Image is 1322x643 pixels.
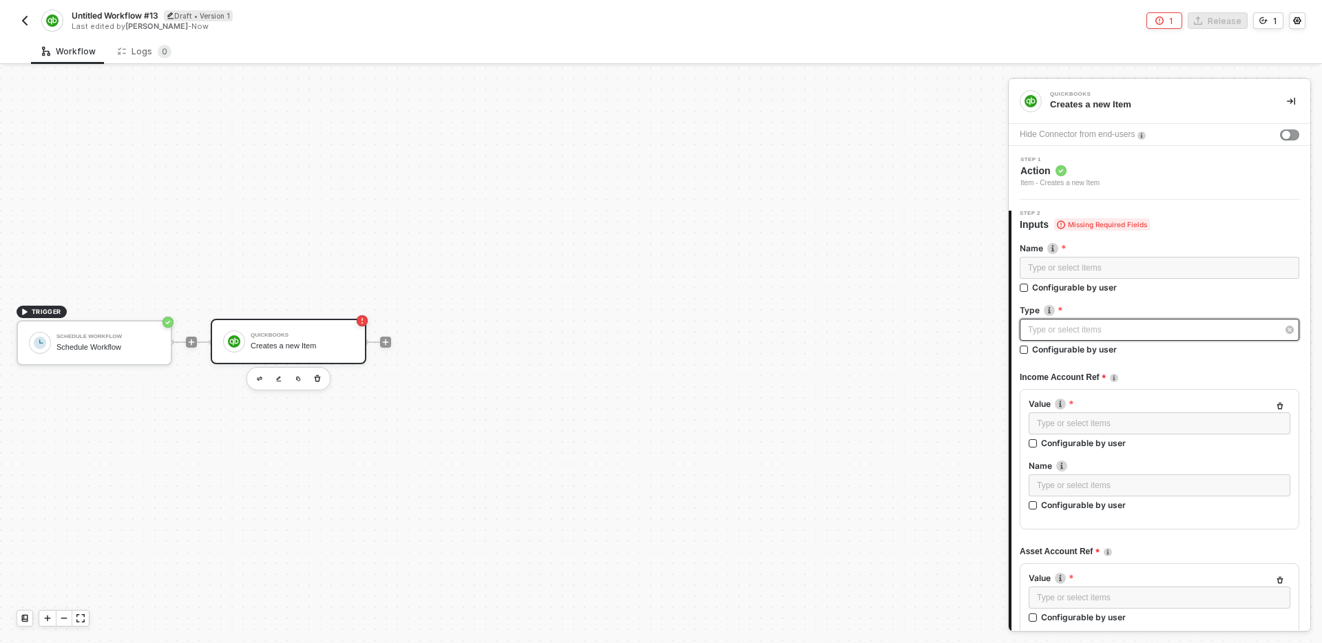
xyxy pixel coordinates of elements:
span: Step 1 [1020,157,1100,162]
span: icon-play [21,308,29,316]
img: copy-block [295,376,301,381]
img: icon-info [1044,305,1055,316]
span: icon-versioning [1259,17,1268,25]
img: icon-info [1047,243,1058,254]
label: Value [1029,398,1290,410]
img: icon-info [1055,573,1066,584]
button: 1 [1146,12,1182,29]
div: Configurable by user [1032,344,1117,355]
div: Schedule Workflow [56,343,160,352]
label: Name [1029,460,1290,472]
div: QuickBooks [1050,92,1257,97]
span: Inputs [1020,218,1150,231]
div: Configurable by user [1041,611,1126,623]
button: Release [1188,12,1248,29]
span: Action [1020,164,1100,178]
div: 1 [1273,15,1277,27]
span: [PERSON_NAME] [125,21,188,31]
button: copy-block [290,370,306,387]
div: Last edited by - Now [72,21,660,32]
div: Creates a new Item [1050,98,1265,111]
span: icon-edit [167,12,174,19]
span: icon-collapse-right [1287,97,1295,105]
div: Hide Connector from end-users [1020,128,1135,141]
img: icon-info [1104,548,1112,556]
span: Untitled Workflow #13 [72,10,158,21]
label: Value [1029,572,1290,584]
img: icon [34,337,46,349]
img: integration-icon [1025,95,1037,107]
label: Name [1020,242,1299,254]
span: icon-minus [60,614,68,622]
sup: 0 [158,45,171,59]
img: icon-info [1056,461,1067,472]
div: Schedule Workflow [56,334,160,339]
span: TRIGGER [32,306,61,317]
img: integration-icon [46,14,58,27]
span: icon-play [381,338,390,346]
div: Configurable by user [1041,499,1126,511]
span: icon-play [187,338,196,346]
span: icon-settings [1293,17,1301,25]
div: Step 1Action Item - Creates a new Item [1009,157,1310,189]
div: Configurable by user [1032,282,1117,293]
span: Missing Required Fields [1054,218,1150,231]
span: icon-play [43,614,52,622]
button: edit-cred [251,370,268,387]
img: icon-info [1110,374,1118,382]
span: Asset Account Ref [1020,543,1100,560]
div: Configurable by user [1041,437,1126,449]
span: icon-expand [76,614,85,622]
label: Type [1020,304,1299,316]
div: QuickBooks [251,333,354,338]
div: Creates a new Item [251,341,354,350]
span: icon-error-page [357,315,368,326]
span: Step 2 [1020,211,1150,216]
div: 1 [1169,15,1173,27]
div: Item - Creates a new Item [1020,178,1100,189]
button: back [17,12,33,29]
img: edit-cred [276,376,282,382]
span: icon-success-page [162,317,174,328]
span: Income Account Ref [1020,369,1106,386]
div: Draft • Version 1 [164,10,233,21]
img: icon-info [1055,399,1066,410]
button: edit-cred [271,370,287,387]
img: icon [228,335,240,348]
img: icon-info [1137,131,1146,140]
div: Workflow [42,46,96,57]
div: Logs [118,45,171,59]
img: edit-cred [257,377,262,381]
img: back [19,15,30,26]
button: 1 [1253,12,1283,29]
span: icon-error-page [1155,17,1164,25]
